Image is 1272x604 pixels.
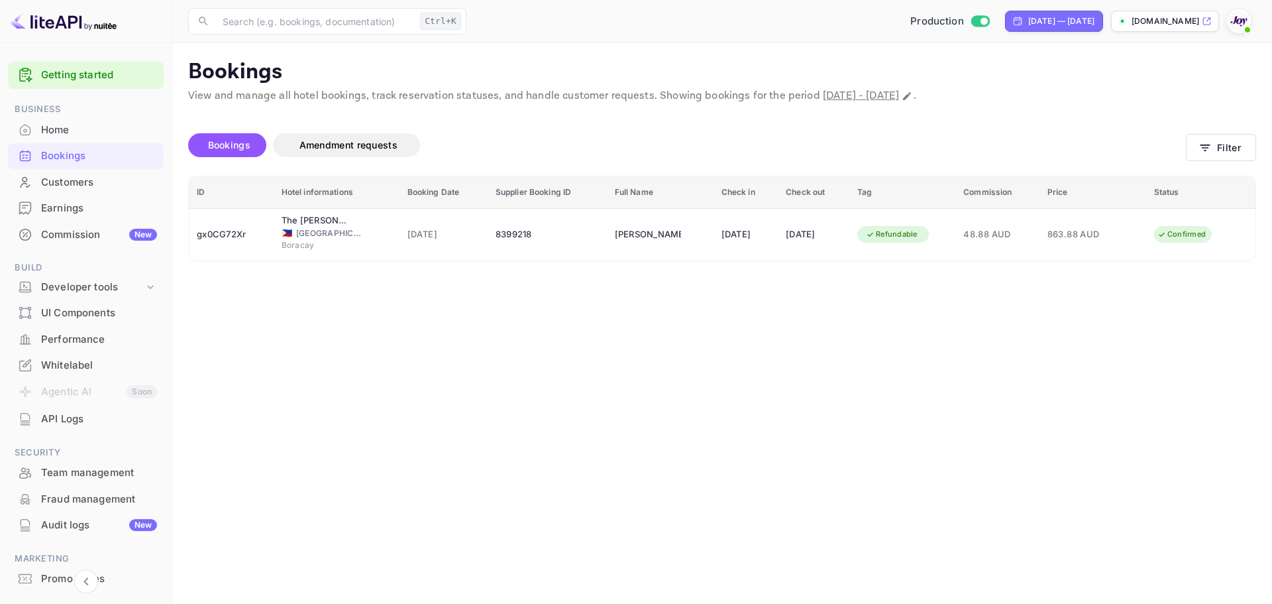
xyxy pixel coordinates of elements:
[282,229,292,237] span: Philippines
[41,572,157,587] div: Promo codes
[8,552,164,566] span: Marketing
[8,102,164,117] span: Business
[41,227,157,243] div: Commission
[11,11,117,32] img: LiteAPI logo
[41,123,157,138] div: Home
[823,89,899,103] span: [DATE] - [DATE]
[274,176,399,209] th: Hotel informations
[778,176,849,209] th: Check out
[197,224,266,245] div: gx0CG72Xr
[41,280,144,295] div: Developer tools
[1132,15,1199,27] p: [DOMAIN_NAME]
[41,412,157,427] div: API Logs
[905,14,994,29] div: Switch to Sandbox mode
[1149,226,1214,243] div: Confirmed
[41,518,157,533] div: Audit logs
[1186,134,1256,161] button: Filter
[188,88,1256,104] p: View and manage all hotel bookings, track reservation statuses, and handle customer requests. Sho...
[721,224,770,245] div: [DATE]
[607,176,714,209] th: Full Name
[208,139,250,151] span: Bookings
[282,214,348,227] div: The Lind Boracay
[129,519,157,531] div: New
[1039,176,1146,209] th: Price
[8,261,164,275] span: Build
[857,226,926,243] div: Refundable
[41,358,157,373] div: Whitelabel
[282,239,348,251] span: Boracay
[41,175,157,190] div: Customers
[496,224,599,245] div: 8399218
[8,446,164,460] span: Security
[188,59,1256,86] p: Bookings
[963,227,1031,242] span: 48.88 AUD
[41,68,157,83] a: Getting started
[407,227,480,242] span: [DATE]
[41,201,157,216] div: Earnings
[41,306,157,321] div: UI Components
[910,14,964,29] span: Production
[41,149,157,164] div: Bookings
[1228,11,1249,32] img: With Joy
[955,176,1039,209] th: Commission
[189,176,274,209] th: ID
[41,492,157,507] div: Fraud management
[215,8,415,34] input: Search (e.g. bookings, documentation)
[41,332,157,347] div: Performance
[74,570,98,593] button: Collapse navigation
[399,176,488,209] th: Booking Date
[188,133,1186,157] div: account-settings tabs
[299,139,397,151] span: Amendment requests
[786,224,841,245] div: [DATE]
[1047,227,1114,242] span: 863.88 AUD
[420,13,461,30] div: Ctrl+K
[849,176,955,209] th: Tag
[1028,15,1094,27] div: [DATE] — [DATE]
[129,229,157,241] div: New
[714,176,778,209] th: Check in
[41,465,157,481] div: Team management
[900,90,914,103] button: Change date range
[189,176,1255,261] table: booking table
[615,224,681,245] div: Jide Akindola
[1146,176,1255,209] th: Status
[296,227,362,239] span: [GEOGRAPHIC_DATA]
[488,176,607,209] th: Supplier Booking ID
